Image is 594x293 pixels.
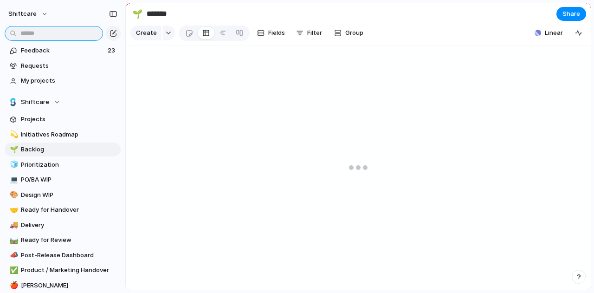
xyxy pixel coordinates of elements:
a: 🚚Delivery [5,218,121,232]
button: 💫 [8,130,18,139]
span: Initiatives Roadmap [21,130,117,139]
div: 🌱 [10,144,16,155]
div: 📣 [10,250,16,260]
a: 🧊Prioritization [5,158,121,172]
button: ✅ [8,266,18,275]
span: Create [136,28,157,38]
button: Shiftcare [5,95,121,109]
div: ✅ [10,265,16,276]
a: 🤝Ready for Handover [5,203,121,217]
button: Share [556,7,586,21]
span: Design WIP [21,190,117,200]
button: shiftcare [4,7,53,21]
span: Share [562,9,580,19]
a: 🍎[PERSON_NAME] [5,279,121,293]
span: Projects [21,115,117,124]
button: 🌱 [130,7,145,21]
span: Group [345,28,363,38]
a: 💫Initiatives Roadmap [5,128,121,142]
button: 🛤️ [8,235,18,245]
span: Filter [307,28,322,38]
button: Filter [292,26,326,40]
div: 🛤️ [10,235,16,246]
button: 🧊 [8,160,18,169]
span: Requests [21,61,117,71]
button: 🍎 [8,281,18,290]
button: 🤝 [8,205,18,215]
a: Projects [5,112,121,126]
button: 💻 [8,175,18,184]
a: 🎨Design WIP [5,188,121,202]
button: 🚚 [8,221,18,230]
a: ✅Product / Marketing Handover [5,263,121,277]
a: 🛤️Ready for Review [5,233,121,247]
span: Shiftcare [21,98,49,107]
button: 📣 [8,251,18,260]
span: Backlog [21,145,117,154]
div: 💫 [10,129,16,140]
div: 🌱 [132,7,142,20]
a: 📣Post-Release Dashboard [5,248,121,262]
button: 🎨 [8,190,18,200]
span: Linear [545,28,563,38]
div: 🍎 [10,280,16,291]
button: Create [130,26,161,40]
a: 🌱Backlog [5,143,121,156]
button: 🌱 [8,145,18,154]
span: Ready for Review [21,235,117,245]
button: Linear [531,26,567,40]
div: 🤝 [10,205,16,215]
span: Fields [268,28,285,38]
div: 🎨 [10,189,16,200]
button: Group [329,26,368,40]
span: Product / Marketing Handover [21,266,117,275]
span: 23 [108,46,117,55]
span: My projects [21,76,117,85]
a: Requests [5,59,121,73]
span: shiftcare [8,9,37,19]
span: Post-Release Dashboard [21,251,117,260]
a: 💻PO/BA WIP [5,173,121,187]
span: Delivery [21,221,117,230]
span: [PERSON_NAME] [21,281,117,290]
span: PO/BA WIP [21,175,117,184]
span: Feedback [21,46,105,55]
div: 💻 [10,175,16,185]
span: Ready for Handover [21,205,117,215]
div: 🧊 [10,159,16,170]
a: Feedback23 [5,44,121,58]
button: Fields [253,26,289,40]
a: My projects [5,74,121,88]
div: 🚚 [10,220,16,230]
span: Prioritization [21,160,117,169]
